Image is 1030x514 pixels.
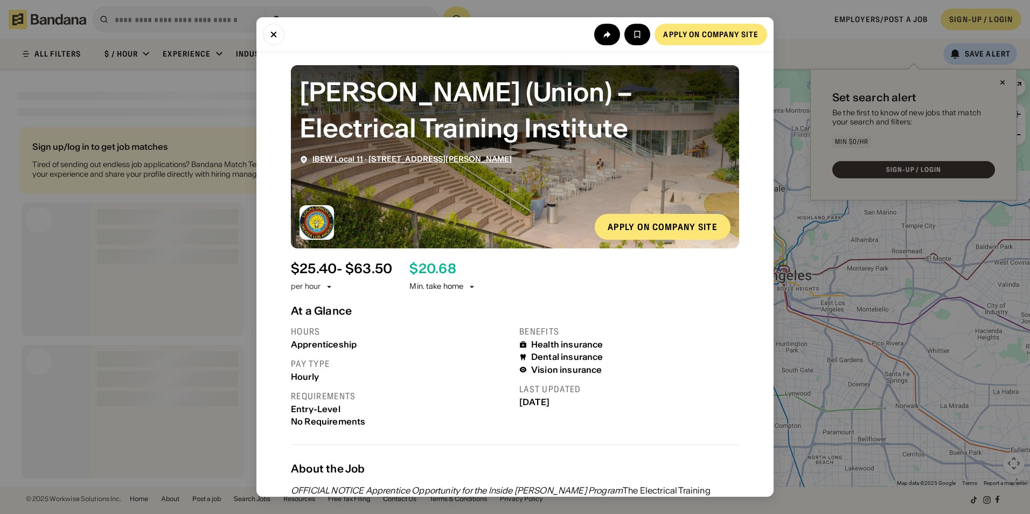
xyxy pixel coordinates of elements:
[291,358,511,370] div: Pay type
[263,24,284,45] button: Close
[291,404,511,414] div: Entry-Level
[291,391,511,402] div: Requirements
[291,339,511,350] div: Apprenticeship
[291,372,511,382] div: Hourly
[291,462,739,475] div: About the Job
[368,154,512,164] a: [STREET_ADDRESS][PERSON_NAME]
[291,485,364,496] em: OFFICIAL NOTICE
[531,339,603,350] div: Health insurance
[300,74,730,146] div: Wireman (Union) – Electrical Training Institute
[531,365,602,375] div: Vision insurance
[608,223,718,231] div: Apply on company site
[409,281,476,292] div: Min. take home
[291,304,739,317] div: At a Glance
[291,281,321,292] div: per hour
[291,416,511,427] div: No Requirements
[519,397,739,407] div: [DATE]
[663,31,758,38] div: Apply on company site
[409,261,456,277] div: $ 20.68
[519,384,739,395] div: Last updated
[366,485,623,496] em: Apprentice Opportunity for the Inside [PERSON_NAME] Program
[531,352,603,362] div: Dental insurance
[312,155,512,164] div: ·
[519,326,739,337] div: Benefits
[291,261,392,277] div: $ 25.40 - $63.50
[300,205,334,240] img: IBEW Local 11 logo
[312,154,363,164] a: IBEW Local 11
[291,326,511,337] div: Hours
